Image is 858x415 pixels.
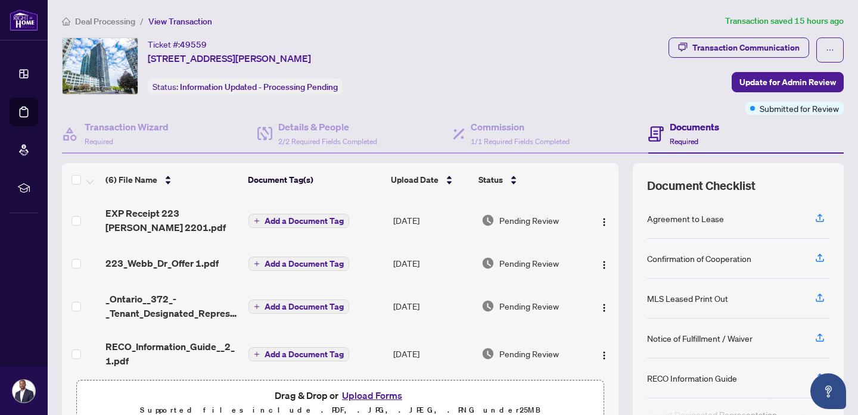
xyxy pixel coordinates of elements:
span: Add a Document Tag [265,260,344,268]
button: Transaction Communication [669,38,809,58]
img: Logo [599,351,609,360]
img: logo [10,9,38,31]
img: Logo [599,217,609,227]
span: 2/2 Required Fields Completed [278,137,377,146]
button: Logo [595,254,614,273]
h4: Details & People [278,120,377,134]
span: Submitted for Review [760,102,839,115]
img: Profile Icon [13,380,35,402]
div: Transaction Communication [692,38,800,57]
span: Upload Date [391,173,439,186]
div: MLS Leased Print Out [647,292,728,305]
button: Add a Document Tag [248,299,349,314]
span: _Ontario__372_-_Tenant_Designated_Representation_Agreement_-_Authority_for_Leas 1.pdf [105,292,239,320]
img: Logo [599,260,609,270]
button: Add a Document Tag [248,256,349,272]
th: Upload Date [386,163,474,196]
td: [DATE] [388,282,477,330]
span: Required [85,137,113,146]
h4: Documents [670,120,719,134]
button: Open asap [810,373,846,409]
span: Pending Review [499,214,559,227]
span: 49559 [180,39,207,50]
th: Status [474,163,583,196]
span: Deal Processing [75,16,135,27]
th: (6) File Name [101,163,243,196]
span: Update for Admin Review [739,73,836,92]
span: Required [670,137,698,146]
td: [DATE] [388,244,477,282]
span: plus [254,304,260,310]
span: Information Updated - Processing Pending [180,82,338,92]
img: Document Status [481,299,495,313]
img: Document Status [481,214,495,227]
span: EXP Receipt 223 [PERSON_NAME] 2201.pdf [105,206,239,235]
button: Add a Document Tag [248,257,349,271]
span: plus [254,218,260,224]
span: plus [254,351,260,357]
div: Notice of Fulfillment / Waiver [647,332,753,345]
div: Status: [148,79,343,95]
span: 223_Webb_Dr_Offer 1.pdf [105,256,219,270]
span: RECO_Information_Guide__2_ 1.pdf [105,339,239,368]
span: Pending Review [499,347,559,360]
span: Add a Document Tag [265,217,344,225]
button: Update for Admin Review [732,72,844,92]
span: Pending Review [499,257,559,270]
img: Document Status [481,257,495,270]
span: Drag & Drop or [275,388,406,403]
img: Logo [599,303,609,313]
h4: Commission [471,120,570,134]
button: Logo [595,344,614,363]
td: [DATE] [388,330,477,377]
span: Add a Document Tag [265,350,344,358]
button: Logo [595,297,614,316]
td: [DATE] [388,196,477,244]
span: Status [478,173,503,186]
button: Upload Forms [338,388,406,403]
button: Add a Document Tag [248,214,349,228]
span: home [62,17,70,26]
span: Document Checklist [647,177,756,194]
li: / [140,14,144,28]
button: Add a Document Tag [248,347,349,361]
span: ellipsis [826,46,834,54]
button: Add a Document Tag [248,213,349,229]
div: RECO Information Guide [647,372,737,385]
span: Add a Document Tag [265,302,344,311]
div: Agreement to Lease [647,212,724,225]
th: Document Tag(s) [243,163,387,196]
span: Pending Review [499,299,559,313]
img: Document Status [481,347,495,360]
article: Transaction saved 15 hours ago [725,14,844,28]
h4: Transaction Wizard [85,120,169,134]
span: 1/1 Required Fields Completed [471,137,570,146]
span: View Transaction [148,16,212,27]
span: plus [254,261,260,267]
div: Confirmation of Cooperation [647,252,751,265]
div: Ticket #: [148,38,207,51]
span: [STREET_ADDRESS][PERSON_NAME] [148,51,311,65]
span: (6) File Name [105,173,157,186]
button: Add a Document Tag [248,299,349,314]
button: Logo [595,211,614,230]
img: IMG-W12352230_1.jpg [63,38,138,94]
